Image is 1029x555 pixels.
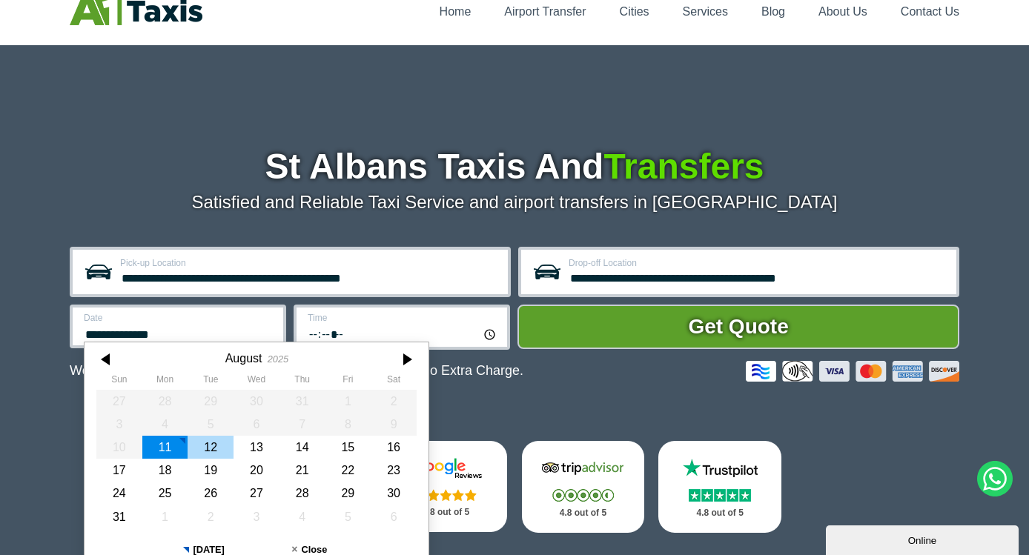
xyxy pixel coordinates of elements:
div: 02 September 2025 [188,505,234,528]
div: 21 August 2025 [279,459,325,482]
div: 20 August 2025 [234,459,279,482]
iframe: chat widget [826,522,1022,555]
div: 24 August 2025 [96,482,142,505]
div: 10 August 2025 [96,436,142,459]
img: Trustpilot [675,457,764,479]
div: 06 September 2025 [371,505,417,528]
div: 04 August 2025 [142,413,188,436]
div: 18 August 2025 [142,459,188,482]
div: 03 August 2025 [96,413,142,436]
span: The Car at No Extra Charge. [354,363,523,378]
th: Tuesday [188,374,234,389]
a: Airport Transfer [504,5,586,18]
p: 4.8 out of 5 [401,503,492,522]
img: Tripadvisor [538,457,627,479]
div: 22 August 2025 [325,459,371,482]
div: 17 August 2025 [96,459,142,482]
div: 29 August 2025 [325,482,371,505]
img: Stars [552,489,614,502]
p: 4.8 out of 5 [538,504,629,522]
div: 19 August 2025 [188,459,234,482]
label: Pick-up Location [120,259,499,267]
th: Friday [325,374,371,389]
div: 01 August 2025 [325,390,371,413]
div: 02 August 2025 [371,390,417,413]
p: Satisfied and Reliable Taxi Service and airport transfers in [GEOGRAPHIC_DATA] [70,192,959,213]
div: 15 August 2025 [325,436,371,459]
a: Contact Us [901,5,959,18]
div: 30 August 2025 [371,482,417,505]
div: 30 July 2025 [234,390,279,413]
th: Wednesday [234,374,279,389]
div: 01 September 2025 [142,505,188,528]
button: Get Quote [517,305,959,349]
div: 09 August 2025 [371,413,417,436]
div: 2025 [268,353,288,365]
div: 14 August 2025 [279,436,325,459]
div: 06 August 2025 [234,413,279,436]
div: 05 September 2025 [325,505,371,528]
div: August [225,351,262,365]
th: Thursday [279,374,325,389]
div: 31 August 2025 [96,505,142,528]
a: Cities [620,5,649,18]
div: 05 August 2025 [188,413,234,436]
h1: St Albans Taxis And [70,149,959,185]
span: Transfers [603,147,764,186]
label: Date [84,313,274,322]
div: 27 July 2025 [96,390,142,413]
img: Google [402,457,491,479]
div: 28 August 2025 [279,482,325,505]
p: 4.8 out of 5 [675,504,765,522]
th: Sunday [96,374,142,389]
div: 25 August 2025 [142,482,188,505]
div: 08 August 2025 [325,413,371,436]
div: 28 July 2025 [142,390,188,413]
div: 03 September 2025 [234,505,279,528]
div: 13 August 2025 [234,436,279,459]
th: Monday [142,374,188,389]
a: Trustpilot Stars 4.8 out of 5 [658,441,781,533]
img: Credit And Debit Cards [746,361,959,382]
div: 26 August 2025 [188,482,234,505]
img: Stars [689,489,751,502]
div: 16 August 2025 [371,436,417,459]
a: Google Stars 4.8 out of 5 [385,441,508,532]
th: Saturday [371,374,417,389]
div: 07 August 2025 [279,413,325,436]
div: 27 August 2025 [234,482,279,505]
div: 04 September 2025 [279,505,325,528]
label: Time [308,313,498,322]
p: We Now Accept Card & Contactless Payment In [70,363,523,379]
div: 31 July 2025 [279,390,325,413]
div: 23 August 2025 [371,459,417,482]
img: Stars [415,489,477,501]
div: 11 August 2025 [142,436,188,459]
a: Services [683,5,728,18]
a: Tripadvisor Stars 4.8 out of 5 [522,441,645,533]
a: Home [440,5,472,18]
div: 12 August 2025 [188,436,234,459]
a: About Us [818,5,867,18]
a: Blog [761,5,785,18]
div: 29 July 2025 [188,390,234,413]
label: Drop-off Location [569,259,947,267]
